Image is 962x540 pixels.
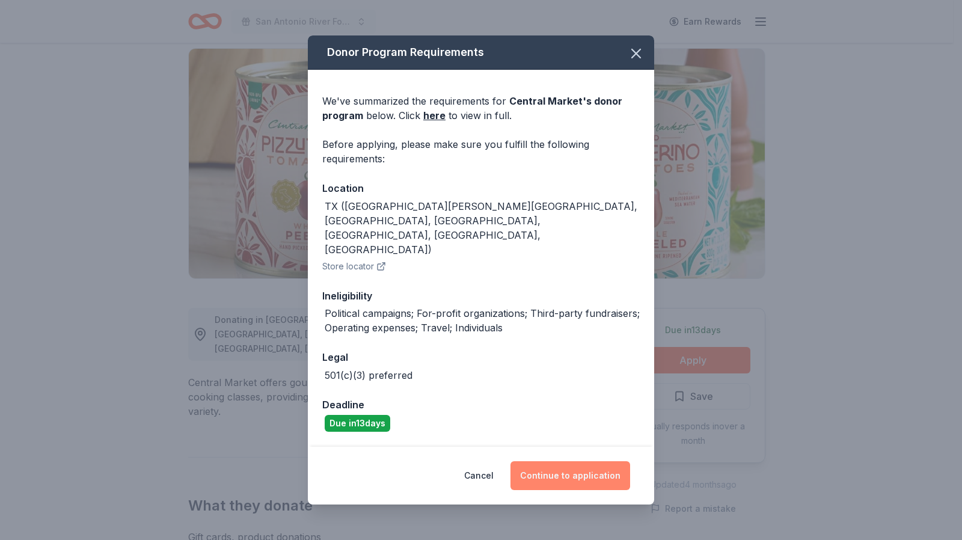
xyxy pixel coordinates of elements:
div: Legal [322,349,640,365]
a: here [423,108,446,123]
div: TX ([GEOGRAPHIC_DATA][PERSON_NAME][GEOGRAPHIC_DATA], [GEOGRAPHIC_DATA], [GEOGRAPHIC_DATA], [GEOGR... [325,199,640,257]
div: Location [322,180,640,196]
button: Cancel [464,461,494,490]
button: Continue to application [510,461,630,490]
div: Before applying, please make sure you fulfill the following requirements: [322,137,640,166]
button: Store locator [322,259,386,274]
div: Donor Program Requirements [308,35,654,70]
div: Due in 13 days [325,415,390,432]
div: Deadline [322,397,640,413]
div: 501(c)(3) preferred [325,368,412,382]
div: Ineligibility [322,288,640,304]
div: We've summarized the requirements for below. Click to view in full. [322,94,640,123]
div: Political campaigns; For-profit organizations; Third-party fundraisers; Operating expenses; Trave... [325,306,640,335]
